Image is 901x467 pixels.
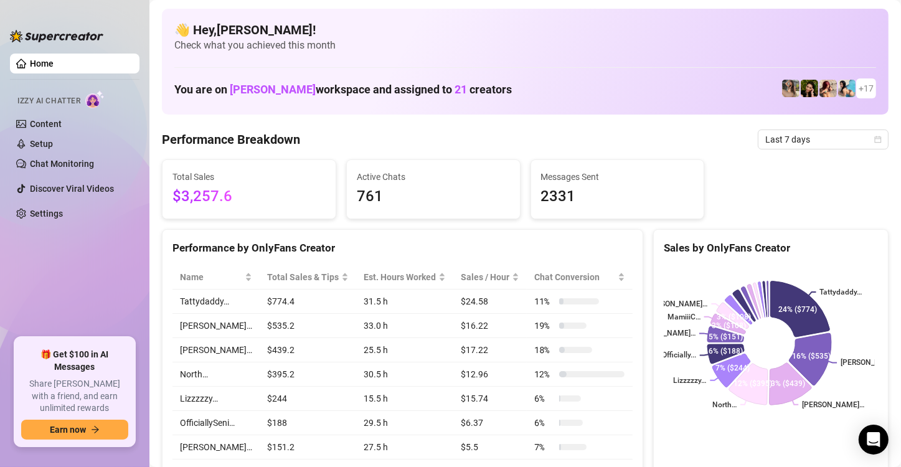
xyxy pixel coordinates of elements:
[172,387,260,411] td: Lizzzzzy…
[260,338,356,362] td: $439.2
[260,411,356,435] td: $188
[30,119,62,129] a: Content
[874,136,882,143] span: calendar
[10,30,103,42] img: logo-BBDzfeDw.svg
[172,411,260,435] td: OfficiallySeni…
[765,130,881,149] span: Last 7 days
[180,270,242,284] span: Name
[356,411,453,435] td: 29.5 h
[356,338,453,362] td: 25.5 h
[174,83,512,97] h1: You are on workspace and assigned to creators
[174,39,876,52] span: Check what you achieved this month
[21,349,128,373] span: 🎁 Get $100 in AI Messages
[802,400,864,409] text: [PERSON_NAME]…
[85,90,105,108] img: AI Chatter
[50,425,86,435] span: Earn now
[819,80,837,97] img: North (@northnattfree)
[645,300,707,308] text: [PERSON_NAME]…
[534,343,554,357] span: 18 %
[30,184,114,194] a: Discover Viral Videos
[534,392,554,405] span: 6 %
[534,319,554,333] span: 19 %
[172,314,260,338] td: [PERSON_NAME]…
[453,290,527,314] td: $24.58
[527,265,632,290] th: Chat Conversion
[782,80,800,97] img: emilylou (@emilyylouu)
[172,265,260,290] th: Name
[30,139,53,149] a: Setup
[534,367,554,381] span: 12 %
[356,435,453,460] td: 27.5 h
[356,387,453,411] td: 15.5 h
[534,440,554,454] span: 7 %
[453,338,527,362] td: $17.22
[541,170,694,184] span: Messages Sent
[453,265,527,290] th: Sales / Hour
[667,313,700,321] text: MamiiiC…
[356,314,453,338] td: 33.0 h
[819,288,862,296] text: Tattydaddy…
[712,400,737,409] text: North…
[838,80,856,97] img: North (@northnattvip)
[461,270,509,284] span: Sales / Hour
[172,290,260,314] td: Tattydaddy…
[21,420,128,440] button: Earn nowarrow-right
[174,21,876,39] h4: 👋 Hey, [PERSON_NAME] !
[357,185,510,209] span: 761
[21,378,128,415] span: Share [PERSON_NAME] with a friend, and earn unlimited rewards
[453,411,527,435] td: $6.37
[230,83,316,96] span: [PERSON_NAME]
[30,59,54,68] a: Home
[172,185,326,209] span: $3,257.6
[859,82,874,95] span: + 17
[260,435,356,460] td: $151.2
[30,159,94,169] a: Chat Monitoring
[673,376,706,385] text: Lizzzzzy…
[260,362,356,387] td: $395.2
[357,170,510,184] span: Active Chats
[453,314,527,338] td: $16.22
[453,387,527,411] td: $15.74
[664,240,878,257] div: Sales by OnlyFans Creator
[172,362,260,387] td: North…
[260,290,356,314] td: $774.4
[172,435,260,460] td: [PERSON_NAME]…
[453,362,527,387] td: $12.96
[356,290,453,314] td: 31.5 h
[260,387,356,411] td: $244
[534,416,554,430] span: 6 %
[162,131,300,148] h4: Performance Breakdown
[91,425,100,434] span: arrow-right
[267,270,339,284] span: Total Sales & Tips
[534,270,615,284] span: Chat Conversion
[453,435,527,460] td: $5.5
[17,95,80,107] span: Izzy AI Chatter
[541,185,694,209] span: 2331
[534,295,554,308] span: 11 %
[633,329,696,338] text: [PERSON_NAME]…
[455,83,467,96] span: 21
[172,338,260,362] td: [PERSON_NAME]…
[260,314,356,338] td: $535.2
[172,240,633,257] div: Performance by OnlyFans Creator
[172,170,326,184] span: Total Sales
[364,270,436,284] div: Est. Hours Worked
[356,362,453,387] td: 30.5 h
[260,265,356,290] th: Total Sales & Tips
[661,351,696,360] text: Officially...
[801,80,818,97] img: playfuldimples (@playfuldimples)
[30,209,63,219] a: Settings
[859,425,889,455] div: Open Intercom Messenger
